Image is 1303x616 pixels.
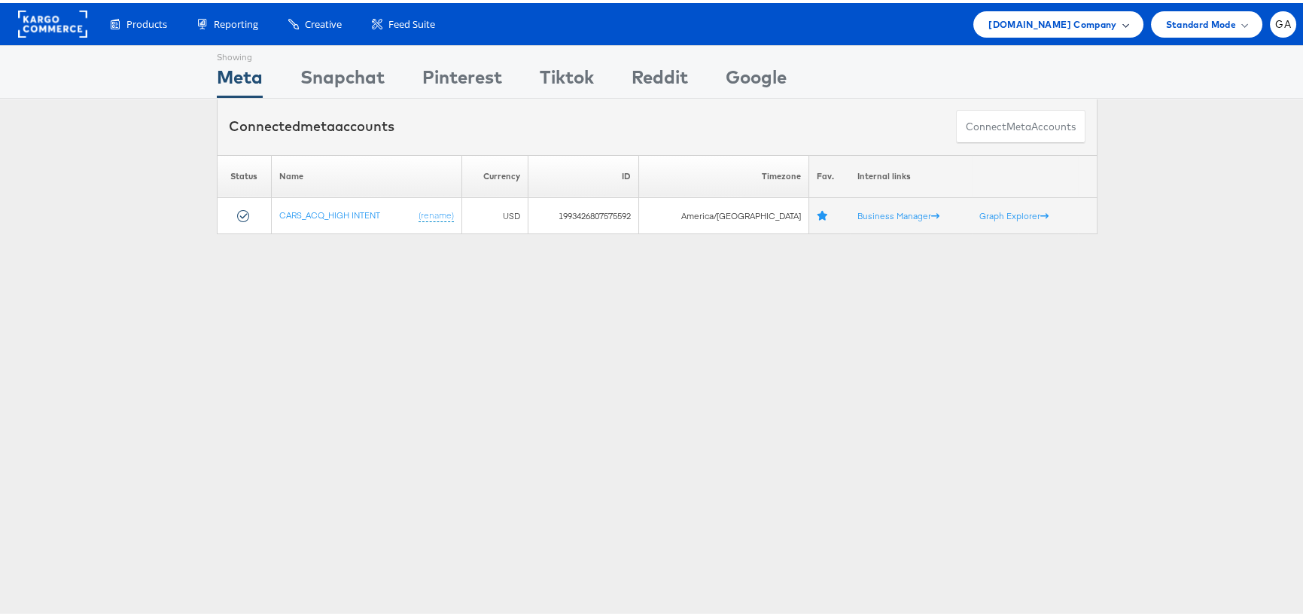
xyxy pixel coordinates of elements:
span: [DOMAIN_NAME] Company [988,14,1116,29]
div: Tiktok [540,61,594,95]
span: Standard Mode [1166,14,1236,29]
a: Business Manager [857,207,939,218]
td: America/[GEOGRAPHIC_DATA] [638,195,808,231]
div: Connected accounts [229,114,394,133]
span: Reporting [214,14,258,29]
div: Pinterest [422,61,502,95]
div: Reddit [632,61,688,95]
span: meta [300,114,335,132]
a: Graph Explorer [979,207,1049,218]
div: Snapchat [300,61,385,95]
a: (rename) [419,206,454,219]
span: Creative [305,14,342,29]
th: Currency [462,152,528,195]
span: meta [1006,117,1031,131]
div: Showing [217,43,263,61]
div: Meta [217,61,263,95]
th: Status [218,152,272,195]
th: Name [271,152,462,195]
span: Feed Suite [388,14,435,29]
th: ID [528,152,639,195]
a: CARS_ACQ_HIGH INTENT [279,206,380,218]
button: ConnectmetaAccounts [956,107,1085,141]
th: Timezone [638,152,808,195]
td: USD [462,195,528,231]
div: Google [726,61,787,95]
td: 1993426807575592 [528,195,639,231]
span: GA [1275,17,1291,26]
span: Products [126,14,167,29]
